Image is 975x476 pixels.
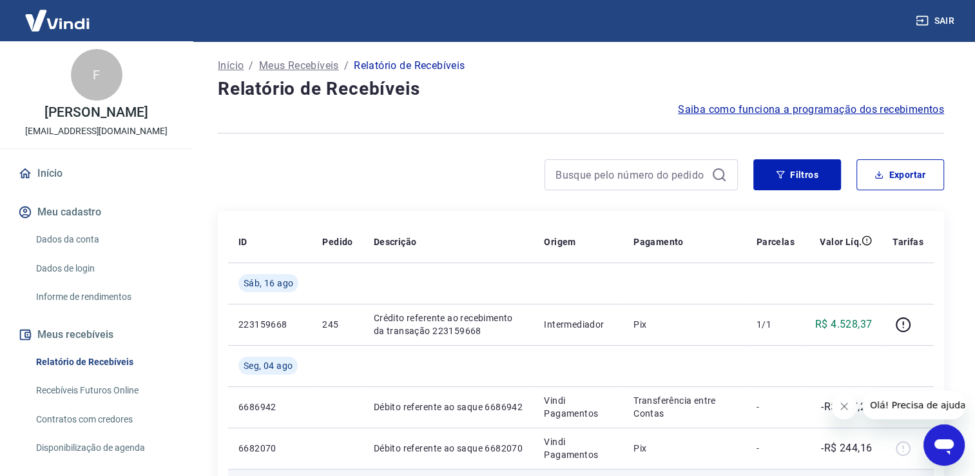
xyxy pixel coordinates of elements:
[238,442,302,455] p: 6682070
[322,235,352,248] p: Pedido
[218,58,244,74] a: Início
[374,442,524,455] p: Débito referente ao saque 6682070
[15,159,177,188] a: Início
[322,318,352,331] p: 245
[31,435,177,461] a: Disponibilização de agenda
[374,312,524,337] p: Crédito referente ao recebimento da transação 223159668
[753,159,841,190] button: Filtros
[555,165,706,184] input: Busque pelo número do pedido
[25,124,168,138] p: [EMAIL_ADDRESS][DOMAIN_NAME]
[544,318,613,331] p: Intermediador
[820,235,862,248] p: Valor Líq.
[71,49,122,101] div: F
[238,318,302,331] p: 223159668
[821,441,872,456] p: -R$ 244,16
[923,424,965,466] iframe: Botão para abrir a janela de mensagens
[913,9,960,33] button: Sair
[374,401,524,413] p: Débito referente ao saque 6686942
[856,159,944,190] button: Exportar
[31,255,177,282] a: Dados de login
[633,235,684,248] p: Pagamento
[678,102,944,117] a: Saiba como funciona a programação dos recebimentos
[633,394,736,420] p: Transferência entre Contas
[31,406,177,433] a: Contratos com credores
[354,58,465,74] p: Relatório de Recebíveis
[31,226,177,253] a: Dados da conta
[831,393,857,419] iframe: Fechar mensagem
[544,435,613,461] p: Vindi Pagamentos
[633,318,736,331] p: Pix
[238,235,247,248] p: ID
[31,284,177,310] a: Informe de rendimentos
[757,401,795,413] p: -
[31,377,177,404] a: Recebíveis Futuros Online
[544,394,613,420] p: Vindi Pagamentos
[244,277,293,290] span: Sáb, 16 ago
[44,106,148,119] p: [PERSON_NAME]
[259,58,339,74] a: Meus Recebíveis
[757,442,795,455] p: -
[344,58,349,74] p: /
[15,1,99,40] img: Vindi
[249,58,253,74] p: /
[815,317,872,332] p: R$ 4.528,37
[15,198,177,226] button: Meu cadastro
[757,235,795,248] p: Parcelas
[31,349,177,375] a: Relatório de Recebíveis
[15,321,177,349] button: Meus recebíveis
[893,235,923,248] p: Tarifas
[821,399,872,415] p: -R$ 297,20
[218,76,944,102] h4: Relatório de Recebíveis
[8,9,108,19] span: Olá! Precisa de ajuda?
[374,235,417,248] p: Descrição
[244,359,293,372] span: Seg, 04 ago
[633,442,736,455] p: Pix
[238,401,302,413] p: 6686942
[757,318,795,331] p: 1/1
[544,235,575,248] p: Origem
[862,391,965,419] iframe: Mensagem da empresa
